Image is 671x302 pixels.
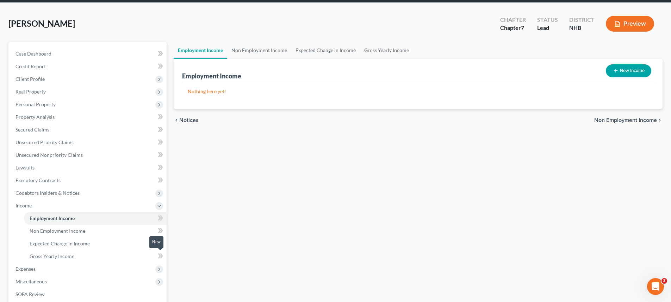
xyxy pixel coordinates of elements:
[30,253,74,259] span: Gross Yearly Income
[30,215,75,221] span: Employment Income
[15,291,45,297] span: SOFA Review
[10,288,167,301] a: SOFA Review
[15,152,83,158] span: Unsecured Nonpriority Claims
[15,190,80,196] span: Codebtors Insiders & Notices
[606,16,654,32] button: Preview
[537,24,558,32] div: Lead
[15,278,47,284] span: Miscellaneous
[182,72,241,80] div: Employment Income
[500,16,526,24] div: Chapter
[500,24,526,32] div: Chapter
[179,117,199,123] span: Notices
[15,203,32,208] span: Income
[291,42,360,59] a: Expected Change in Income
[15,114,55,120] span: Property Analysis
[24,225,167,237] a: Non Employment Income
[149,236,163,248] div: New
[521,24,524,31] span: 7
[10,47,167,60] a: Case Dashboard
[594,117,657,123] span: Non Employment Income
[594,117,663,123] button: Non Employment Income chevron_right
[15,266,36,272] span: Expenses
[188,88,648,95] p: Nothing here yet!
[10,60,167,73] a: Credit Report
[15,165,35,171] span: Lawsuits
[24,250,167,263] a: Gross Yearly Income
[174,117,179,123] i: chevron_left
[10,174,167,187] a: Executory Contracts
[15,127,49,133] span: Secured Claims
[24,212,167,225] a: Employment Income
[647,278,664,295] iframe: Intercom live chat
[569,24,595,32] div: NHB
[10,161,167,174] a: Lawsuits
[569,16,595,24] div: District
[10,136,167,149] a: Unsecured Priority Claims
[15,177,61,183] span: Executory Contracts
[15,139,74,145] span: Unsecured Priority Claims
[30,228,85,234] span: Non Employment Income
[661,278,667,284] span: 3
[174,117,199,123] button: chevron_left Notices
[657,117,663,123] i: chevron_right
[15,89,46,95] span: Real Property
[10,149,167,161] a: Unsecured Nonpriority Claims
[10,123,167,136] a: Secured Claims
[15,51,51,57] span: Case Dashboard
[174,42,227,59] a: Employment Income
[10,111,167,123] a: Property Analysis
[15,63,46,69] span: Credit Report
[606,64,651,77] button: New Income
[227,42,291,59] a: Non Employment Income
[8,18,75,28] span: [PERSON_NAME]
[24,237,167,250] a: Expected Change in Income
[360,42,413,59] a: Gross Yearly Income
[15,101,56,107] span: Personal Property
[30,240,90,246] span: Expected Change in Income
[15,76,45,82] span: Client Profile
[537,16,558,24] div: Status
